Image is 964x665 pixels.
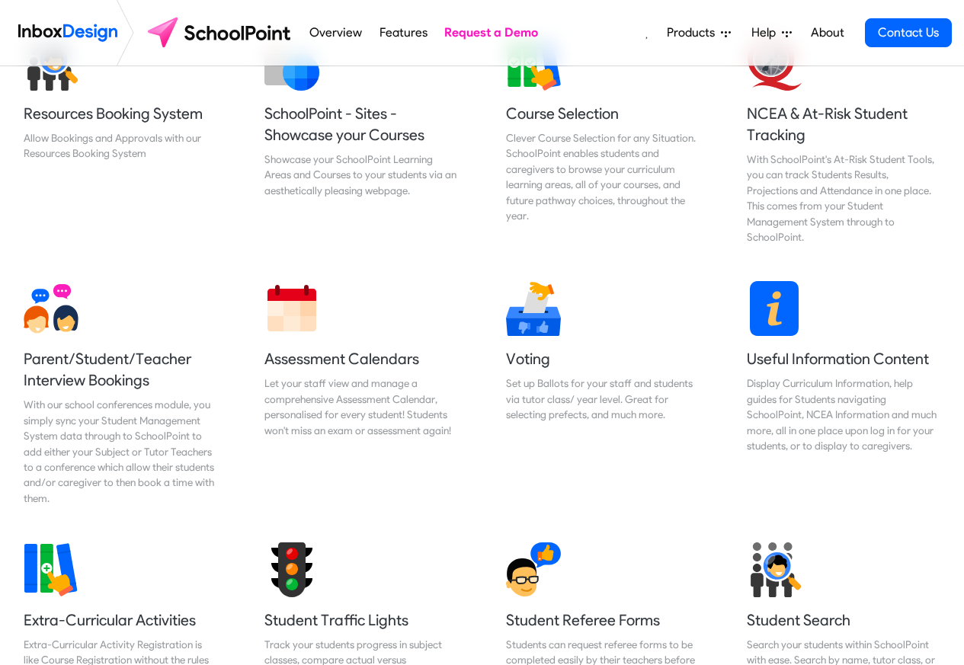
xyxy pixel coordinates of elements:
[264,152,458,198] div: Showcase your SchoolPoint Learning Areas and Courses to your students via an aesthetically pleasi...
[252,269,470,518] a: Assessment Calendars Let your staff view and manage a comprehensive Assessment Calendar, personal...
[506,348,700,369] h5: Voting
[806,18,848,48] a: About
[24,542,78,597] img: 2022_01_13_icon_extra_curricular.svg
[735,24,953,257] a: NCEA & At-Risk Student Tracking With SchoolPoint's At-Risk Student Tools, you can track Students ...
[375,18,431,48] a: Features
[735,269,953,518] a: Useful Information Content Display Curriculum Information, help guides for Students navigating Sc...
[506,103,700,124] h5: Course Selection
[506,130,700,223] div: Clever Course Selection for any Situation. SchoolPoint enables students and caregivers to browse ...
[506,609,700,631] h5: Student Referee Forms
[440,18,543,48] a: Request a Demo
[264,609,458,631] h5: Student Traffic Lights
[747,376,940,453] div: Display Curriculum Information, help guides for Students navigating SchoolPoint, NCEA Information...
[264,281,319,336] img: 2022_01_13_icon_calendar.svg
[661,18,737,48] a: Products
[747,609,940,631] h5: Student Search
[747,103,940,145] h5: NCEA & At-Risk Student Tracking
[24,609,217,631] h5: Extra-Curricular Activities
[24,348,217,391] h5: Parent/Student/Teacher Interview Bookings
[494,269,712,518] a: Voting Set up Ballots for your staff and students via tutor class/ year level. Great for selectin...
[751,24,782,42] span: Help
[747,542,802,597] img: 2022_01_17_icon_student_search.svg
[747,348,940,369] h5: Useful Information Content
[264,103,458,145] h5: SchoolPoint - Sites - Showcase your Courses
[506,281,561,336] img: 2022_01_17_icon_voting.svg
[11,24,229,257] a: Resources Booking System Allow Bookings and Approvals with our Resources Booking System
[140,14,301,51] img: schoolpoint logo
[865,18,952,47] a: Contact Us
[747,152,940,245] div: With SchoolPoint's At-Risk Student Tools, you can track Students Results, Projections and Attenda...
[667,24,721,42] span: Products
[11,269,229,518] a: Parent/Student/Teacher Interview Bookings With our school conferences module, you simply sync you...
[745,18,798,48] a: Help
[264,348,458,369] h5: Assessment Calendars
[24,281,78,336] img: 2022_01_13_icon_conversation.svg
[264,376,458,438] div: Let your staff view and manage a comprehensive Assessment Calendar, personalised for every studen...
[24,130,217,161] div: Allow Bookings and Approvals with our Resources Booking System
[747,281,802,336] img: 2022_01_13_icon_information.svg
[264,542,319,597] img: 2022_01_17_icon_student_traffic_lights.svg
[306,18,367,48] a: Overview
[24,103,217,124] h5: Resources Booking System
[506,542,561,597] img: 2022_01_17_icon_student_referee.svg
[494,24,712,257] a: Course Selection Clever Course Selection for any Situation. SchoolPoint enables students and care...
[252,24,470,257] a: SchoolPoint - Sites - Showcase your Courses Showcase your SchoolPoint Learning Areas and Courses ...
[24,397,217,506] div: With our school conferences module, you simply sync your Student Management System data through t...
[506,376,700,422] div: Set up Ballots for your staff and students via tutor class/ year level. Great for selecting prefe...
